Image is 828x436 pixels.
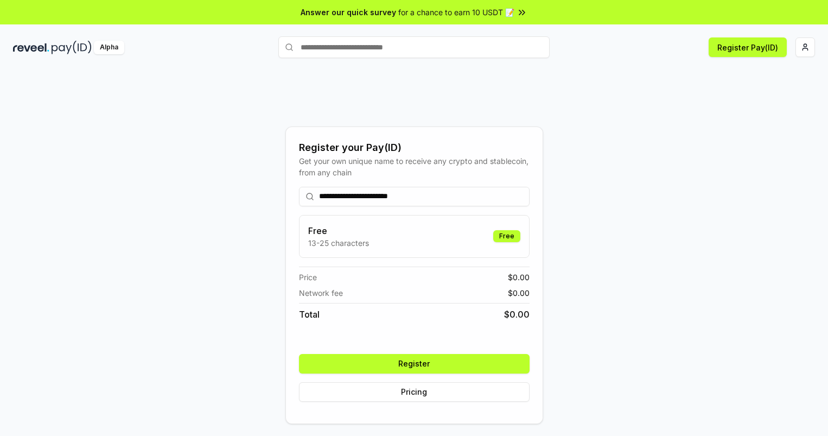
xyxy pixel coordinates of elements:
[299,155,530,178] div: Get your own unique name to receive any crypto and stablecoin, from any chain
[398,7,514,18] span: for a chance to earn 10 USDT 📝
[508,287,530,299] span: $ 0.00
[13,41,49,54] img: reveel_dark
[94,41,124,54] div: Alpha
[493,230,520,242] div: Free
[299,140,530,155] div: Register your Pay(ID)
[299,308,320,321] span: Total
[709,37,787,57] button: Register Pay(ID)
[301,7,396,18] span: Answer our quick survey
[504,308,530,321] span: $ 0.00
[299,354,530,374] button: Register
[299,382,530,402] button: Pricing
[299,287,343,299] span: Network fee
[508,271,530,283] span: $ 0.00
[52,41,92,54] img: pay_id
[308,224,369,237] h3: Free
[299,271,317,283] span: Price
[308,237,369,249] p: 13-25 characters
